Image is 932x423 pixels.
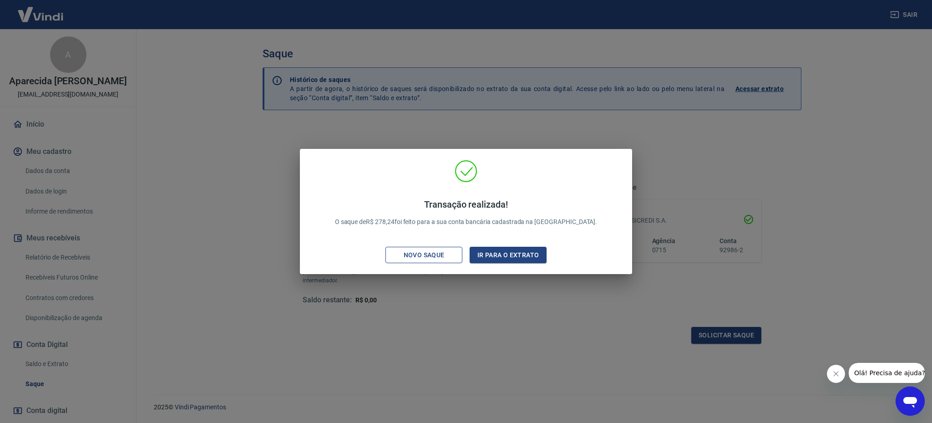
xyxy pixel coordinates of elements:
[827,365,845,383] iframe: Fechar mensagem
[335,199,598,227] p: O saque de R$ 278,24 foi feito para a sua conta bancária cadastrada na [GEOGRAPHIC_DATA].
[385,247,462,264] button: Novo saque
[470,247,547,264] button: Ir para o extrato
[849,363,925,383] iframe: Mensagem da empresa
[896,387,925,416] iframe: Botão para abrir a janela de mensagens
[335,199,598,210] h4: Transação realizada!
[5,6,76,14] span: Olá! Precisa de ajuda?
[393,250,456,261] div: Novo saque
